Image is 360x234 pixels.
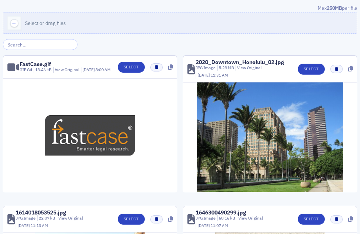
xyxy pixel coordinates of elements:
div: 1614018053525.jpg [16,210,66,215]
button: Select [298,64,325,75]
button: Select [118,62,145,73]
div: 60.16 kB [217,215,236,221]
div: 13.46 kB [34,67,52,73]
div: JPG Image [16,215,36,221]
span: [DATE] [198,72,211,78]
span: [DATE] [83,67,95,72]
span: 8:00 AM [95,67,111,72]
div: JPG Image [196,215,216,221]
div: Max per file [3,4,357,13]
div: 2020_Downtown_Honolulu_02.jpg [196,59,284,65]
div: 5.28 MB [217,65,234,71]
span: 250MB [327,5,342,11]
div: 1646300490299.jpg [196,210,246,215]
a: View Original [58,215,83,221]
span: 11:07 AM [211,223,228,228]
span: 11:13 AM [31,223,48,228]
a: View Original [55,67,79,72]
a: View Original [237,65,262,70]
span: [DATE] [198,223,211,228]
span: Select or drag files [25,20,66,26]
button: Select or drag files [3,13,357,34]
button: Select [118,214,145,225]
div: JPG Image [196,65,216,71]
span: 11:31 AM [211,72,228,78]
button: Select [298,214,325,225]
div: 22.07 kB [37,215,56,221]
span: [DATE] [18,223,31,228]
a: View Original [238,215,263,221]
div: FastCase.gif [20,61,51,67]
input: Search… [3,39,77,50]
div: GIF Gif [20,67,32,73]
